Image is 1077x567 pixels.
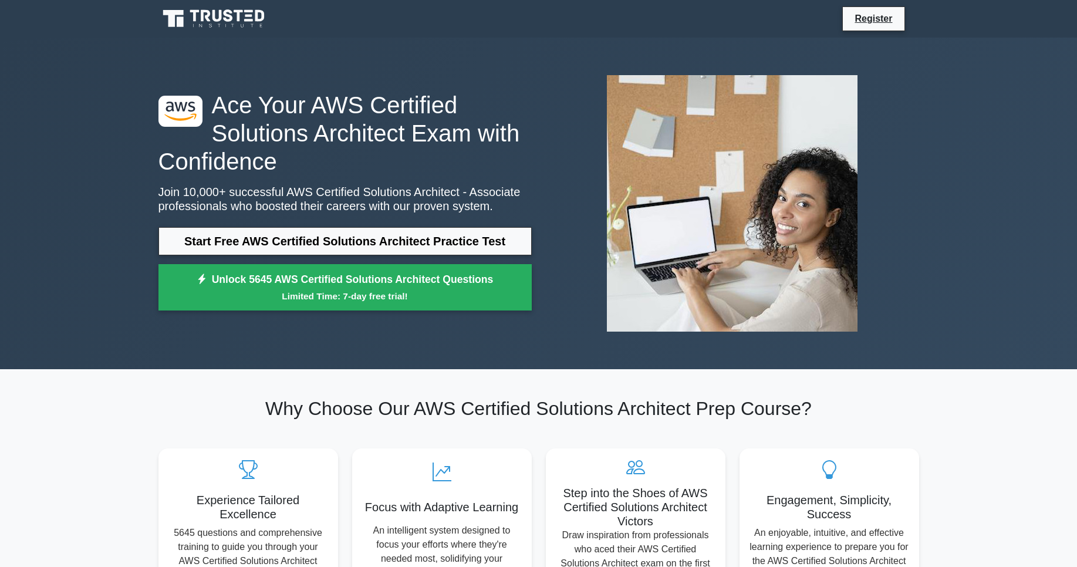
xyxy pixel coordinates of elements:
p: Join 10,000+ successful AWS Certified Solutions Architect - Associate professionals who boosted t... [158,185,532,213]
h5: Experience Tailored Excellence [168,493,329,521]
a: Register [848,11,899,26]
small: Limited Time: 7-day free trial! [173,289,517,303]
h1: Ace Your AWS Certified Solutions Architect Exam with Confidence [158,91,532,176]
a: Unlock 5645 AWS Certified Solutions Architect QuestionsLimited Time: 7-day free trial! [158,264,532,311]
h5: Step into the Shoes of AWS Certified Solutions Architect Victors [555,486,716,528]
h5: Engagement, Simplicity, Success [749,493,910,521]
h2: Why Choose Our AWS Certified Solutions Architect Prep Course? [158,397,919,420]
a: Start Free AWS Certified Solutions Architect Practice Test [158,227,532,255]
h5: Focus with Adaptive Learning [362,500,522,514]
